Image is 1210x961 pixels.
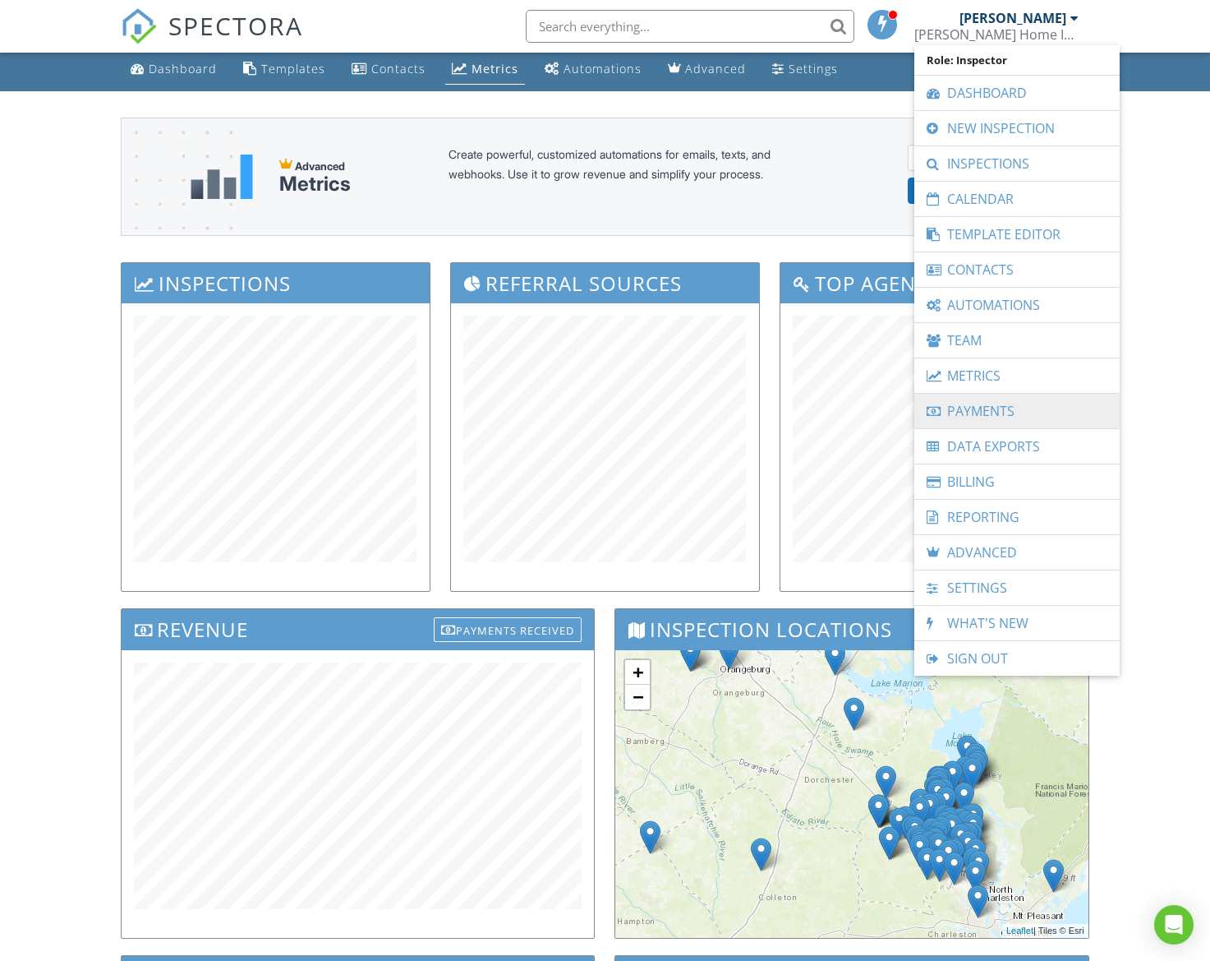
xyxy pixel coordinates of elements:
a: Learn More [908,145,1056,171]
div: Open Intercom Messenger [1154,905,1194,945]
input: Search everything... [526,10,854,43]
a: Advanced [661,54,752,85]
h3: Inspections [122,263,430,303]
a: Zoom in [625,660,650,685]
div: Advanced [685,61,746,76]
div: Greene Home Inspections LLC [914,26,1079,43]
h3: Top Agents [780,263,1088,303]
span: Role: Inspector [922,45,1111,75]
a: Inspections [922,146,1111,181]
a: Automations (Basic) [538,54,648,85]
div: [PERSON_NAME] [959,10,1066,26]
a: Dashboard [124,54,223,85]
a: Settings [766,54,844,85]
img: advanced-banner-bg-f6ff0eecfa0ee76150a1dea9fec4b49f333892f74bc19f1b897a312d7a1b2ff3.png [122,118,232,300]
a: Calendar [922,182,1111,216]
img: metrics-aadfce2e17a16c02574e7fc40e4d6b8174baaf19895a402c862ea781aae8ef5b.svg [191,155,253,199]
a: Templates [237,54,332,85]
a: Template Editor [922,217,1111,252]
div: Metrics [279,173,351,196]
span: SPECTORA [168,8,303,43]
a: Automations [922,288,1111,322]
h3: Referral Sources [451,263,759,303]
div: Contacts [371,61,426,76]
div: Dashboard [149,61,217,76]
a: Team [922,323,1111,358]
div: Metrics [472,61,518,76]
span: Advanced [295,159,345,173]
a: Settings [922,571,1111,605]
a: New Inspection [922,111,1111,146]
div: Automations [564,61,642,76]
a: Payments Received [434,613,582,640]
a: Metrics [922,358,1111,393]
div: Settings [789,61,838,76]
a: Dashboard [922,76,1111,110]
h3: Revenue [122,609,594,649]
a: Zoom out [625,685,650,709]
a: Contacts [345,54,432,85]
div: | Tiles © Esri [1002,924,1088,938]
div: Payments Received [434,617,582,642]
a: Contacts [922,252,1111,287]
div: Create powerful, customized automations for emails, texts, and webhooks. Use it to grow revenue a... [449,145,810,209]
div: Templates [261,61,325,76]
a: Reporting [922,500,1111,534]
a: Metrics [445,54,525,85]
a: Advanced [922,535,1111,570]
a: What's New [922,606,1111,640]
a: Data Exports [922,429,1111,464]
a: Billing [922,464,1111,499]
img: The Best Home Inspection Software - Spectora [121,8,157,44]
a: Payments [922,394,1111,428]
h3: Inspection Locations [615,609,1088,649]
a: SPECTORA [121,22,303,57]
a: Sign Out [922,641,1111,676]
a: Free Trial [908,178,1056,204]
a: Leaflet [1006,926,1033,936]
